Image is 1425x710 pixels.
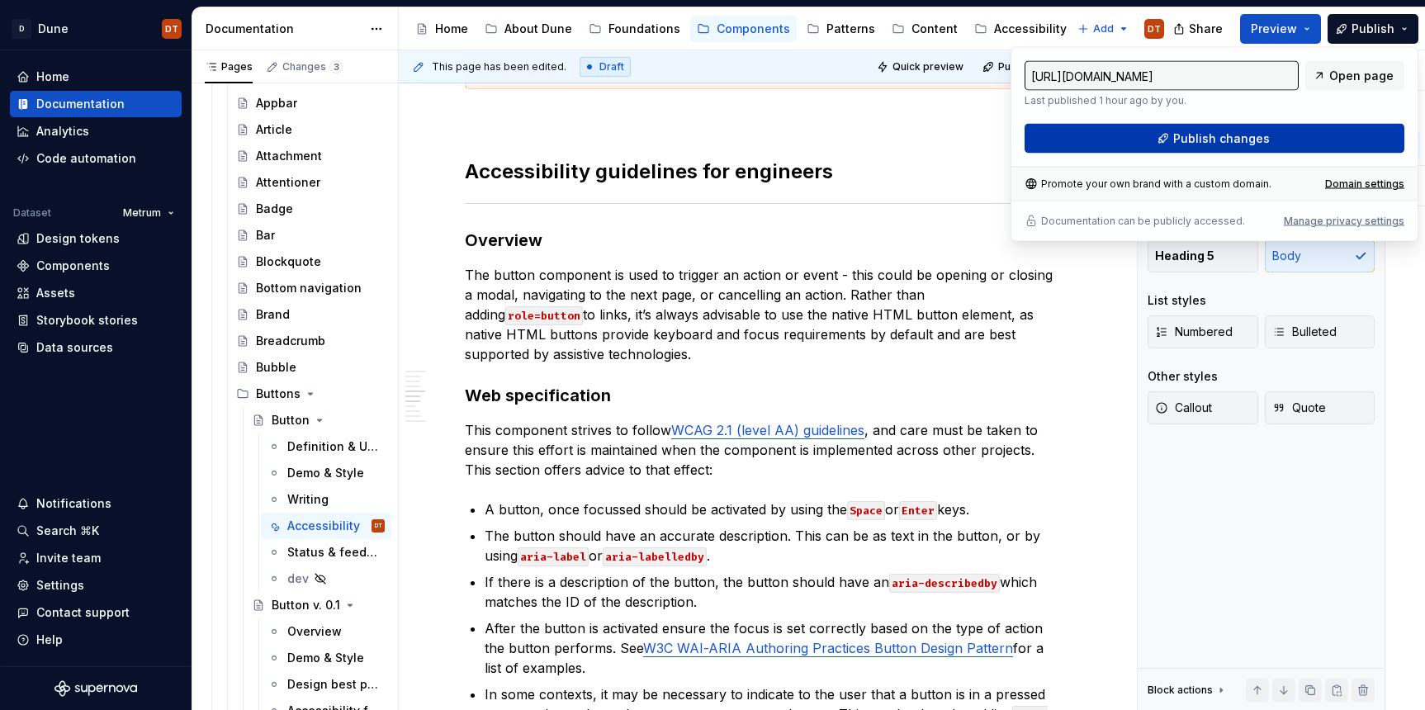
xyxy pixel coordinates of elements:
div: Bottom navigation [256,280,362,296]
div: Block actions [1148,679,1228,702]
p: Documentation can be publicly accessed. [1041,215,1245,228]
div: Home [435,21,468,37]
a: Blockquote [230,248,391,275]
a: Button [245,407,391,433]
a: Documentation [10,91,182,117]
div: List styles [1148,292,1206,309]
a: Writing [261,486,391,513]
a: Attachment [230,143,391,169]
div: Code automation [36,150,136,167]
div: Assets [36,285,75,301]
button: Heading 5 [1148,239,1258,272]
span: Add [1093,22,1114,35]
div: Buttons [256,386,301,402]
a: Open page [1305,61,1404,91]
span: Publish changes [998,60,1078,73]
p: Last published 1 hour ago by you. [1025,94,1299,107]
button: Callout [1148,391,1258,424]
div: Components [36,258,110,274]
div: DT [1148,22,1161,35]
a: About Dune [478,16,579,42]
svg: Supernova Logo [54,680,137,697]
a: Design tokens [10,225,182,252]
div: Data sources [36,339,113,356]
div: Design best practices [287,676,381,693]
button: Publish [1328,14,1418,44]
div: Help [36,632,63,648]
h2: Accessibility guidelines for engineers [465,159,1063,185]
div: Block actions [1148,684,1213,697]
span: Bulleted [1272,324,1337,340]
span: This page has been edited. [432,60,566,73]
div: Settings [36,577,84,594]
div: DT [375,518,382,534]
a: Badge [230,196,391,222]
a: Overview [261,618,391,645]
a: Appbar [230,90,391,116]
button: Contact support [10,599,182,626]
button: Add [1072,17,1134,40]
div: Accessibility [287,518,360,534]
h3: Web specification [465,384,1063,407]
span: Quote [1272,400,1326,416]
p: After the button is activated ensure the focus is set correctly based on the type of action the b... [485,618,1063,678]
a: W3C WAI-ARIA Authoring Practices Button Design Pattern [643,640,1013,656]
div: Page tree [409,12,1069,45]
div: Promote your own brand with a custom domain. [1025,177,1271,191]
a: Article [230,116,391,143]
div: Storybook stories [36,312,138,329]
div: Search ⌘K [36,523,99,539]
span: Quick preview [892,60,963,73]
div: Documentation [36,96,125,112]
a: WCAG 2.1 (level AA) guidelines [671,422,864,438]
code: role=button [505,306,583,325]
div: Bubble [256,359,296,376]
a: Components [10,253,182,279]
button: Metrum [116,201,182,225]
div: Dune [38,21,69,37]
span: Callout [1155,400,1212,416]
div: Appbar [256,95,297,111]
div: Home [36,69,69,85]
div: Button v. 0.1 [272,597,340,613]
code: aria-labelledby [603,547,707,566]
a: Domain settings [1325,177,1404,191]
div: Attentioner [256,174,320,191]
div: Demo & Style [287,650,364,666]
a: Home [10,64,182,90]
div: Design tokens [36,230,120,247]
div: Bar [256,227,275,244]
button: Preview [1240,14,1321,44]
a: Bar [230,222,391,248]
code: Enter [899,501,937,520]
button: Notifications [10,490,182,517]
div: Components [717,21,790,37]
div: Breadcrumb [256,333,325,349]
a: Breadcrumb [230,328,391,354]
a: Definition & Usage [261,433,391,460]
div: DT [165,22,178,35]
span: Draft [599,60,624,73]
a: Analytics [10,118,182,144]
div: Contact support [36,604,130,621]
p: A button, once focussed should be activated by using the or keys. [485,499,1063,519]
button: Publish changes [1025,124,1404,154]
div: Content [911,21,958,37]
div: Changes [282,60,343,73]
span: Heading 5 [1155,248,1214,264]
a: Button v. 0.1 [245,592,391,618]
a: Code automation [10,145,182,172]
a: Accessibility [968,16,1073,42]
p: This component strives to follow , and care must be taken to ensure this effort is maintained whe... [465,420,1063,480]
div: Dataset [13,206,51,220]
span: Numbered [1155,324,1233,340]
button: Help [10,627,182,653]
div: Button [272,412,310,428]
span: Share [1189,21,1223,37]
div: Brand [256,306,290,323]
button: Search ⌘K [10,518,182,544]
button: Share [1165,14,1233,44]
a: Settings [10,572,182,599]
div: Documentation [206,21,362,37]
